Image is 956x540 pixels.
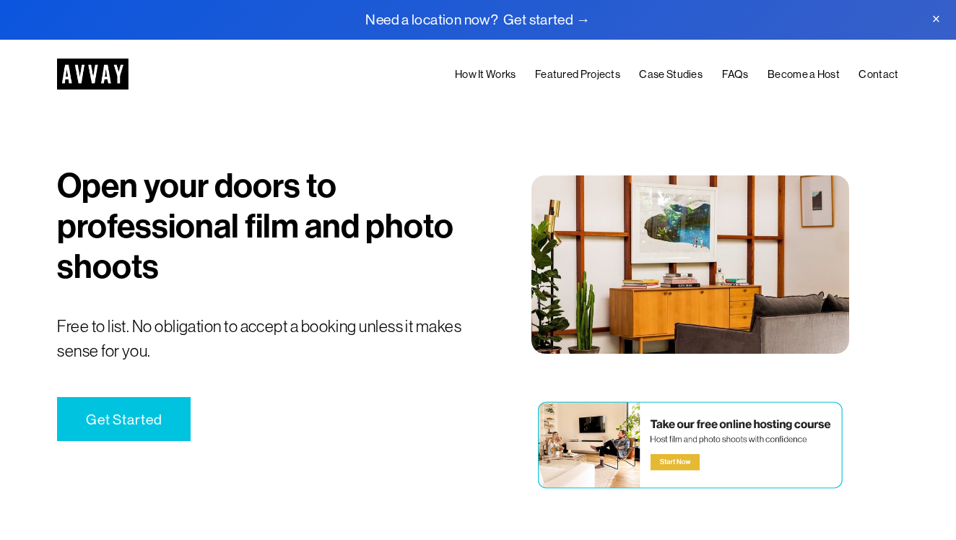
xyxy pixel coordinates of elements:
a: Get Started [57,397,191,441]
a: Featured Projects [535,66,620,84]
a: FAQs [722,66,749,84]
a: How It Works [455,66,516,84]
p: Free to list. No obligation to accept a booking unless it makes sense for you. [57,314,474,363]
a: Contact [859,66,898,84]
img: AVVAY - The First Nationwide Location Scouting Co. [57,58,129,90]
a: Become a Host [768,66,840,84]
h1: Open your doors to professional film and photo shoots [57,166,474,288]
a: Case Studies [639,66,703,84]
